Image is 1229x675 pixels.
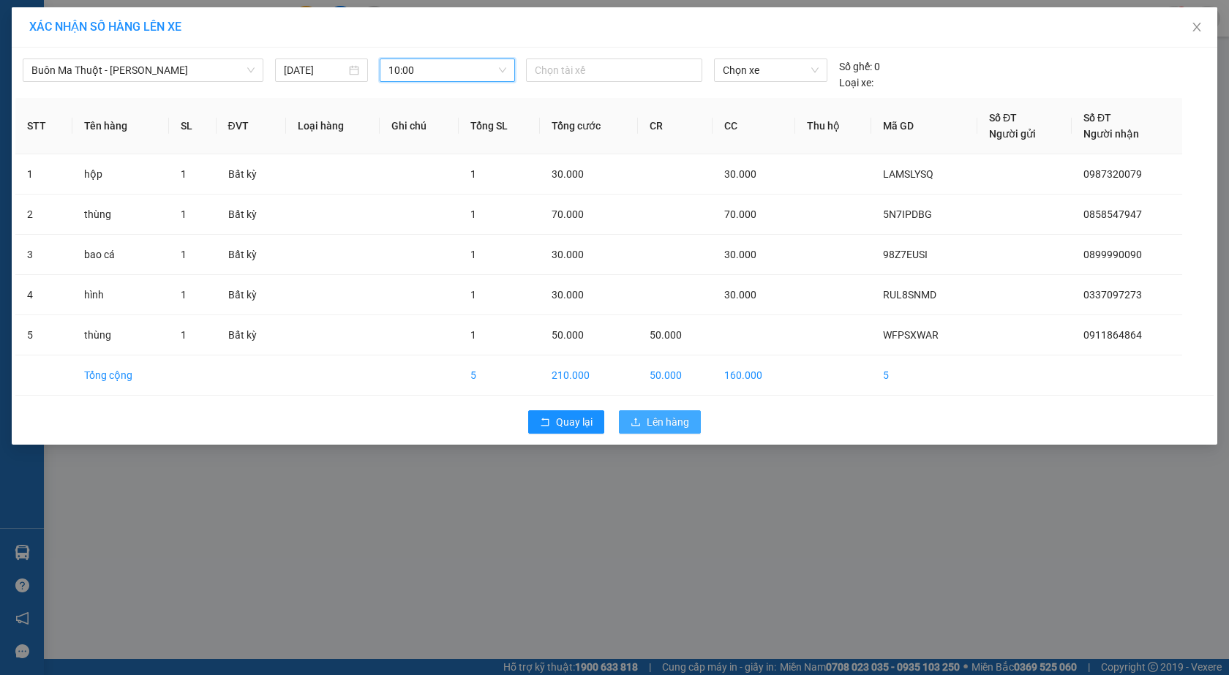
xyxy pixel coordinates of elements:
[72,154,169,195] td: hộp
[459,98,541,154] th: Tổng SL
[181,289,187,301] span: 1
[1083,329,1142,341] span: 0911864864
[713,98,795,154] th: CC
[15,235,72,275] td: 3
[470,208,476,220] span: 1
[724,168,756,180] span: 30.000
[388,59,506,81] span: 10:00
[1083,168,1142,180] span: 0987320079
[540,355,637,396] td: 210.000
[72,98,169,154] th: Tên hàng
[552,249,584,260] span: 30.000
[72,235,169,275] td: bao cá
[470,249,476,260] span: 1
[871,355,977,396] td: 5
[839,59,872,75] span: Số ghế:
[470,289,476,301] span: 1
[638,98,713,154] th: CR
[72,275,169,315] td: hình
[556,414,593,430] span: Quay lại
[528,410,604,434] button: rollbackQuay lại
[217,154,287,195] td: Bất kỳ
[552,329,584,341] span: 50.000
[883,289,936,301] span: RUL8SNMD
[724,249,756,260] span: 30.000
[552,168,584,180] span: 30.000
[217,315,287,355] td: Bất kỳ
[871,98,977,154] th: Mã GD
[31,59,255,81] span: Buôn Ma Thuột - Gia Nghĩa
[989,112,1017,124] span: Số ĐT
[15,154,72,195] td: 1
[15,195,72,235] td: 2
[839,59,880,75] div: 0
[650,329,682,341] span: 50.000
[459,355,541,396] td: 5
[15,315,72,355] td: 5
[883,249,928,260] span: 98Z7EUSI
[181,329,187,341] span: 1
[217,235,287,275] td: Bất kỳ
[540,98,637,154] th: Tổng cước
[638,355,713,396] td: 50.000
[724,289,756,301] span: 30.000
[15,98,72,154] th: STT
[1176,7,1217,48] button: Close
[795,98,871,154] th: Thu hộ
[619,410,701,434] button: uploadLên hàng
[181,168,187,180] span: 1
[217,275,287,315] td: Bất kỳ
[552,208,584,220] span: 70.000
[1083,208,1142,220] span: 0858547947
[1083,289,1142,301] span: 0337097273
[989,128,1036,140] span: Người gửi
[883,168,933,180] span: LAMSLYSQ
[839,75,873,91] span: Loại xe:
[883,329,939,341] span: WFPSXWAR
[1191,21,1203,33] span: close
[72,355,169,396] td: Tổng cộng
[72,195,169,235] td: thùng
[470,168,476,180] span: 1
[380,98,459,154] th: Ghi chú
[470,329,476,341] span: 1
[15,275,72,315] td: 4
[1083,128,1139,140] span: Người nhận
[883,208,932,220] span: 5N7IPDBG
[181,208,187,220] span: 1
[724,208,756,220] span: 70.000
[169,98,217,154] th: SL
[29,20,181,34] span: XÁC NHẬN SỐ HÀNG LÊN XE
[217,195,287,235] td: Bất kỳ
[284,62,347,78] input: 13/08/2025
[552,289,584,301] span: 30.000
[286,98,380,154] th: Loại hàng
[1083,112,1111,124] span: Số ĐT
[540,417,550,429] span: rollback
[713,355,795,396] td: 160.000
[1083,249,1142,260] span: 0899990090
[181,249,187,260] span: 1
[217,98,287,154] th: ĐVT
[647,414,689,430] span: Lên hàng
[72,315,169,355] td: thùng
[631,417,641,429] span: upload
[723,59,819,81] span: Chọn xe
